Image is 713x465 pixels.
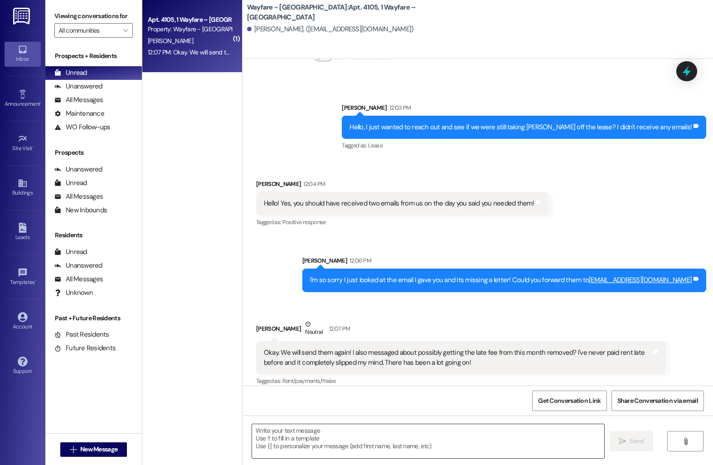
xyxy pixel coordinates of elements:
[682,438,689,445] i: 
[5,42,41,66] a: Inbox
[5,176,41,200] a: Buildings
[321,377,336,385] span: Praise
[5,265,41,289] a: Templates •
[35,278,36,284] span: •
[60,442,127,457] button: New Message
[617,396,698,406] span: Share Conversation via email
[54,82,102,91] div: Unanswered
[310,275,692,285] div: I'm so sorry I just looked at the email I gave you and its missing a letter! Could you forward th...
[13,8,32,24] img: ResiDesk Logo
[256,319,666,342] div: [PERSON_NAME]
[264,199,534,208] div: Hello! Yes, you should have received two emails from us on the day you said you needed them!
[303,319,324,338] div: Neutral
[5,354,41,378] a: Support
[589,275,692,284] a: [EMAIL_ADDRESS][DOMAIN_NAME]
[54,343,116,353] div: Future Residents
[45,51,142,61] div: Prospects + Residents
[302,256,707,269] div: [PERSON_NAME]
[123,27,128,34] i: 
[54,109,104,118] div: Maintenance
[387,103,411,113] div: 12:03 PM
[45,148,142,157] div: Prospects
[148,37,193,45] span: [PERSON_NAME]
[54,247,87,257] div: Unread
[630,436,644,446] span: Send
[54,9,133,23] label: Viewing conversations for
[256,179,548,192] div: [PERSON_NAME]
[538,396,601,406] span: Get Conversation Link
[368,142,383,149] span: Lease
[247,24,414,34] div: [PERSON_NAME]. ([EMAIL_ADDRESS][DOMAIN_NAME])
[349,122,692,132] div: Hello, I just wanted to reach out and see if we were still taking [PERSON_NAME] off the lease? I ...
[610,431,654,451] button: Send
[256,374,666,387] div: Tagged as:
[54,274,103,284] div: All Messages
[45,313,142,323] div: Past + Future Residents
[54,206,107,215] div: New Inbounds
[54,165,102,174] div: Unanswered
[33,144,34,150] span: •
[54,178,87,188] div: Unread
[611,391,704,411] button: Share Conversation via email
[54,122,110,132] div: WO Follow-ups
[247,3,428,22] b: Wayfare - [GEOGRAPHIC_DATA]: Apt. 4105, 1 Wayfare – [GEOGRAPHIC_DATA]
[148,15,232,24] div: Apt. 4105, 1 Wayfare – [GEOGRAPHIC_DATA]
[5,131,41,156] a: Site Visit •
[342,139,706,152] div: Tagged as:
[148,24,232,34] div: Property: Wayfare - [GEOGRAPHIC_DATA]
[327,324,350,333] div: 12:07 PM
[5,220,41,245] a: Leads
[58,23,118,38] input: All communities
[54,68,87,78] div: Unread
[70,446,77,453] i: 
[619,438,626,445] i: 
[347,256,371,265] div: 12:06 PM
[532,391,606,411] button: Get Conversation Link
[54,95,103,105] div: All Messages
[282,218,326,226] span: Positive response
[45,230,142,240] div: Residents
[282,377,321,385] span: Rent/payments ,
[54,261,102,270] div: Unanswered
[54,330,109,339] div: Past Residents
[342,103,706,116] div: [PERSON_NAME]
[80,445,117,454] span: New Message
[264,348,651,367] div: Okay. We will send them again! I also messaged about possibly getting the late fee from this mont...
[54,192,103,201] div: All Messages
[54,288,93,298] div: Unknown
[40,99,42,106] span: •
[5,309,41,334] a: Account
[256,215,548,229] div: Tagged as:
[301,179,325,189] div: 12:04 PM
